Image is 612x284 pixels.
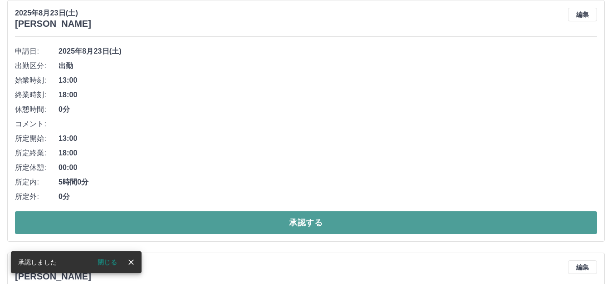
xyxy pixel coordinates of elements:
h3: [PERSON_NAME] [15,271,91,282]
button: 編集 [568,260,597,274]
span: 5時間0分 [59,177,597,188]
p: 2025年8月23日(土) [15,8,91,19]
button: close [124,255,138,269]
span: 出勤区分: [15,60,59,71]
span: 所定外: [15,191,59,202]
button: 閉じる [90,255,124,269]
div: 承認しました [18,254,57,270]
span: 0分 [59,104,597,115]
h3: [PERSON_NAME] [15,19,91,29]
span: 13:00 [59,133,597,144]
span: 所定内: [15,177,59,188]
span: 18:00 [59,90,597,100]
span: 所定開始: [15,133,59,144]
span: 13:00 [59,75,597,86]
span: 申請日: [15,46,59,57]
span: 出勤 [59,60,597,71]
span: 終業時刻: [15,90,59,100]
span: コメント: [15,119,59,130]
span: 所定休憩: [15,162,59,173]
span: 00:00 [59,162,597,173]
span: 始業時刻: [15,75,59,86]
span: 休憩時間: [15,104,59,115]
button: 承認する [15,211,597,234]
button: 編集 [568,8,597,21]
span: 2025年8月23日(土) [59,46,597,57]
span: 0分 [59,191,597,202]
span: 18:00 [59,148,597,159]
span: 所定終業: [15,148,59,159]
